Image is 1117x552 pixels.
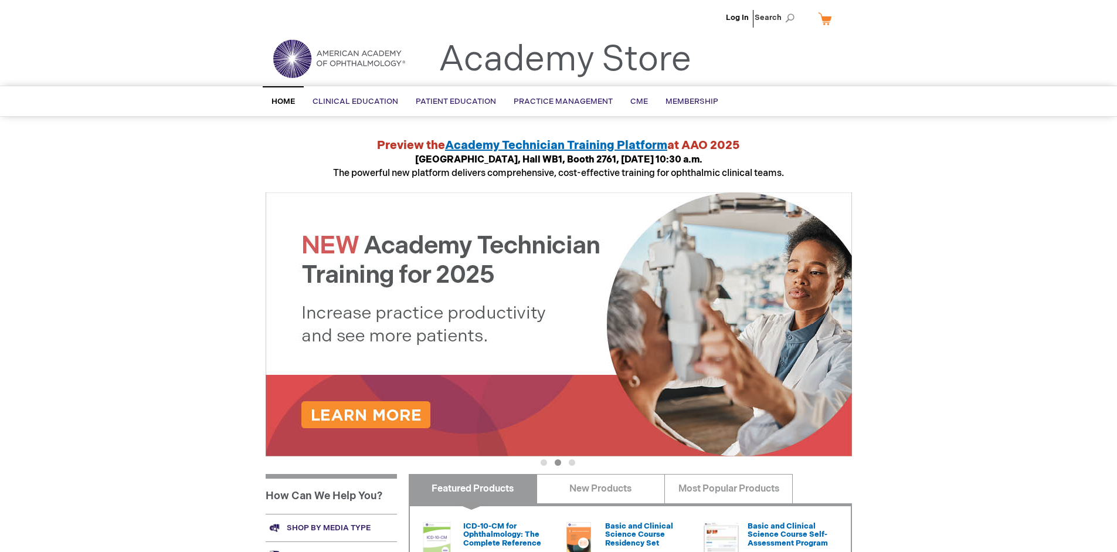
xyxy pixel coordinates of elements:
[415,154,702,165] strong: [GEOGRAPHIC_DATA], Hall WB1, Booth 2761, [DATE] 10:30 a.m.
[266,474,397,514] h1: How Can We Help You?
[605,521,673,548] a: Basic and Clinical Science Course Residency Set
[333,154,784,179] span: The powerful new platform delivers comprehensive, cost-effective training for ophthalmic clinical...
[409,474,537,503] a: Featured Products
[555,459,561,466] button: 2 of 3
[266,514,397,541] a: Shop by media type
[664,474,793,503] a: Most Popular Products
[377,138,740,153] strong: Preview the at AAO 2025
[755,6,799,29] span: Search
[514,97,613,106] span: Practice Management
[463,521,541,548] a: ICD-10-CM for Ophthalmology: The Complete Reference
[726,13,749,22] a: Log In
[271,97,295,106] span: Home
[630,97,648,106] span: CME
[541,459,547,466] button: 1 of 3
[537,474,665,503] a: New Products
[416,97,496,106] span: Patient Education
[666,97,718,106] span: Membership
[439,39,691,81] a: Academy Store
[748,521,828,548] a: Basic and Clinical Science Course Self-Assessment Program
[313,97,398,106] span: Clinical Education
[445,138,667,153] a: Academy Technician Training Platform
[569,459,575,466] button: 3 of 3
